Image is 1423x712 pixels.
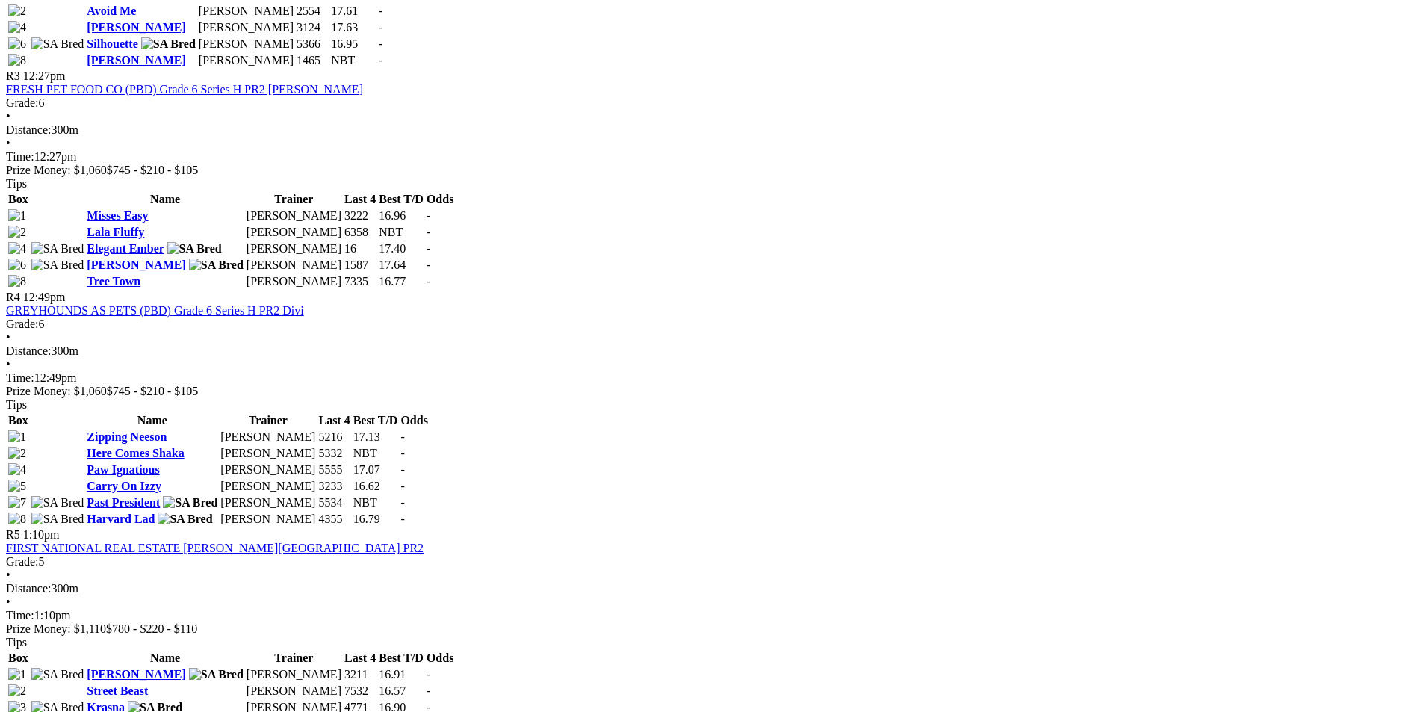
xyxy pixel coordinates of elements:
[317,512,350,527] td: 4355
[246,192,342,207] th: Trainer
[330,4,376,19] td: 17.61
[378,274,424,289] td: 16.77
[8,226,26,239] img: 2
[198,4,294,19] td: [PERSON_NAME]
[220,512,316,527] td: [PERSON_NAME]
[344,651,376,666] th: Last 4
[87,259,185,271] a: [PERSON_NAME]
[8,37,26,51] img: 6
[400,447,404,459] span: -
[86,651,244,666] th: Name
[344,225,376,240] td: 6358
[23,291,66,303] span: 12:49pm
[378,667,424,682] td: 16.91
[87,242,164,255] a: Elegant Ember
[31,496,84,510] img: SA Bred
[427,242,430,255] span: -
[31,259,84,272] img: SA Bred
[220,495,316,510] td: [PERSON_NAME]
[86,413,218,428] th: Name
[344,667,376,682] td: 3211
[158,513,212,526] img: SA Bred
[23,69,66,82] span: 12:27pm
[317,413,350,428] th: Last 4
[379,37,382,50] span: -
[378,241,424,256] td: 17.40
[87,275,140,288] a: Tree Town
[107,385,199,397] span: $745 - $210 - $105
[330,37,376,52] td: 16.95
[6,528,20,541] span: R5
[87,513,155,525] a: Harvard Lad
[427,684,430,697] span: -
[87,21,185,34] a: [PERSON_NAME]
[378,258,424,273] td: 17.64
[296,4,329,19] td: 2554
[6,344,1417,358] div: 300m
[8,259,26,272] img: 6
[6,358,10,371] span: •
[378,225,424,240] td: NBT
[8,684,26,698] img: 2
[141,37,196,51] img: SA Bred
[379,4,382,17] span: -
[198,37,294,52] td: [PERSON_NAME]
[6,622,1417,636] div: Prize Money: $1,110
[87,226,144,238] a: Lala Fluffy
[6,344,51,357] span: Distance:
[6,96,39,109] span: Grade:
[427,259,430,271] span: -
[31,37,84,51] img: SA Bred
[6,609,1417,622] div: 1:10pm
[6,582,1417,595] div: 300m
[6,318,1417,331] div: 6
[220,413,316,428] th: Trainer
[6,137,10,149] span: •
[6,123,51,136] span: Distance:
[378,208,424,223] td: 16.96
[6,304,304,317] a: GREYHOUNDS AS PETS (PBD) Grade 6 Series H PR2 Divi
[344,192,376,207] th: Last 4
[6,371,34,384] span: Time:
[246,208,342,223] td: [PERSON_NAME]
[167,242,222,256] img: SA Bred
[87,480,161,492] a: Carry On Izzy
[220,430,316,445] td: [PERSON_NAME]
[6,331,10,344] span: •
[31,513,84,526] img: SA Bred
[6,371,1417,385] div: 12:49pm
[427,226,430,238] span: -
[353,446,399,461] td: NBT
[246,667,342,682] td: [PERSON_NAME]
[246,684,342,699] td: [PERSON_NAME]
[87,430,167,443] a: Zipping Neeson
[87,463,159,476] a: Paw Ignatious
[6,177,27,190] span: Tips
[317,430,350,445] td: 5216
[6,164,1417,177] div: Prize Money: $1,060
[400,463,404,476] span: -
[8,651,28,664] span: Box
[220,462,316,477] td: [PERSON_NAME]
[6,636,27,648] span: Tips
[106,622,197,635] span: $780 - $220 - $110
[400,496,404,509] span: -
[87,54,185,66] a: [PERSON_NAME]
[296,53,329,68] td: 1465
[246,274,342,289] td: [PERSON_NAME]
[163,496,217,510] img: SA Bred
[6,582,51,595] span: Distance:
[353,512,399,527] td: 16.79
[31,242,84,256] img: SA Bred
[8,430,26,444] img: 1
[400,513,404,525] span: -
[8,668,26,681] img: 1
[427,275,430,288] span: -
[246,258,342,273] td: [PERSON_NAME]
[353,430,399,445] td: 17.13
[6,569,10,581] span: •
[379,54,382,66] span: -
[344,258,376,273] td: 1587
[344,684,376,699] td: 7532
[31,668,84,681] img: SA Bred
